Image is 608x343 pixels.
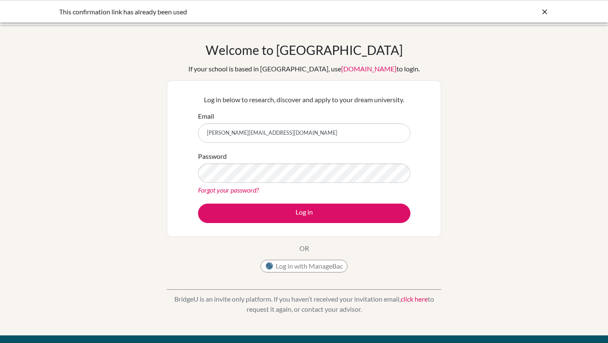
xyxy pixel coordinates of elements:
[198,111,214,121] label: Email
[341,65,396,73] a: [DOMAIN_NAME]
[198,95,410,105] p: Log in below to research, discover and apply to your dream university.
[188,64,420,74] div: If your school is based in [GEOGRAPHIC_DATA], use to login.
[401,295,428,303] a: click here
[261,260,347,272] button: Log in with ManageBac
[299,243,309,253] p: OR
[206,42,403,57] h1: Welcome to [GEOGRAPHIC_DATA]
[198,151,227,161] label: Password
[59,7,422,17] div: This confirmation link has already been used
[198,186,259,194] a: Forgot your password?
[198,204,410,223] button: Log in
[167,294,441,314] p: BridgeU is an invite only platform. If you haven’t received your invitation email, to request it ...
